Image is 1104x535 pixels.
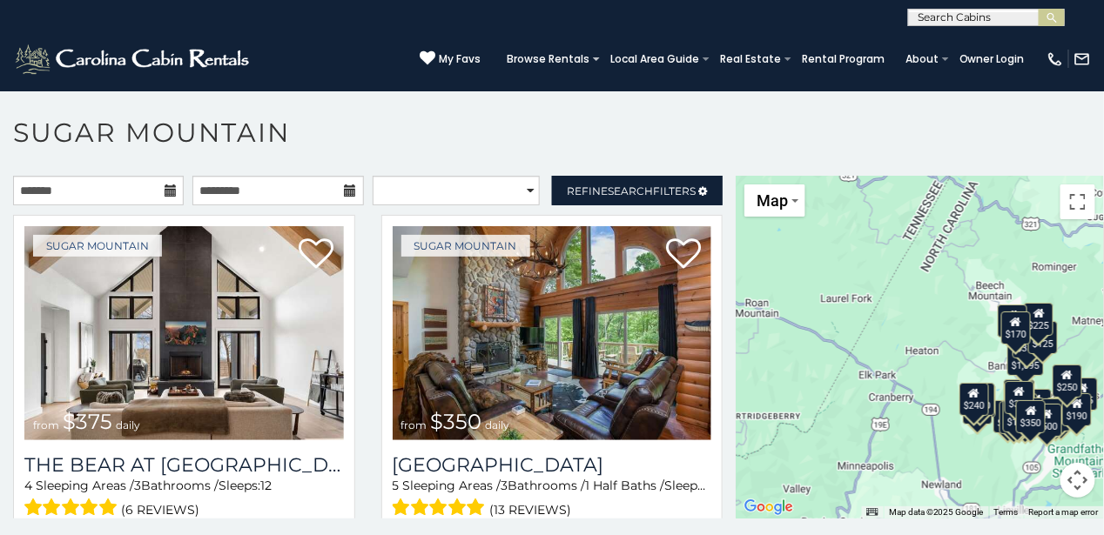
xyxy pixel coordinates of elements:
[1068,378,1098,411] div: $155
[401,235,530,257] a: Sugar Mountain
[1074,50,1091,68] img: mail-regular-white.png
[420,50,481,68] a: My Favs
[1060,463,1095,498] button: Map camera controls
[1000,401,1029,434] div: $155
[1021,389,1051,422] div: $200
[1004,381,1033,414] div: $300
[1024,303,1054,336] div: $225
[1028,321,1058,354] div: $125
[740,496,798,518] a: Open this area in Google Maps (opens a new window)
[24,453,344,477] h3: The Bear At Sugar Mountain
[33,418,59,431] span: from
[744,184,805,217] button: Change map style
[757,191,788,210] span: Map
[1004,379,1033,412] div: $190
[1005,379,1034,412] div: $265
[401,418,427,431] span: from
[994,507,1019,517] a: Terms (opens in new tab)
[793,47,893,71] a: Rental Program
[666,237,701,273] a: Add to favorites
[393,226,712,440] img: Grouse Moor Lodge
[24,453,344,477] a: The Bear At [GEOGRAPHIC_DATA]
[33,235,162,257] a: Sugar Mountain
[951,47,1033,71] a: Owner Login
[24,226,344,440] img: The Bear At Sugar Mountain
[586,478,665,493] span: 1 Half Baths /
[393,477,712,521] div: Sleeping Areas / Bathrooms / Sleeps:
[966,385,996,418] div: $225
[393,453,712,477] h3: Grouse Moor Lodge
[609,184,654,197] span: Search
[711,47,790,71] a: Real Estate
[1047,50,1064,68] img: phone-regular-white.png
[897,47,947,71] a: About
[707,478,718,493] span: 12
[602,47,708,71] a: Local Area Guide
[393,226,712,440] a: Grouse Moor Lodge from $350 daily
[393,478,400,493] span: 5
[959,383,988,416] div: $240
[486,418,510,431] span: daily
[502,478,508,493] span: 3
[889,507,984,517] span: Map data ©2025 Google
[1060,184,1095,219] button: Toggle fullscreen view
[998,304,1027,338] div: $240
[568,184,697,197] span: Refine Filters
[299,237,333,273] a: Add to favorites
[740,496,798,518] img: Google
[498,47,598,71] a: Browse Rentals
[13,42,254,77] img: White-1-2.png
[431,409,482,434] span: $350
[1052,364,1081,398] div: $250
[1006,343,1043,376] div: $1,095
[866,506,878,518] button: Keyboard shortcuts
[1002,399,1032,432] div: $175
[1033,404,1062,437] div: $500
[393,453,712,477] a: [GEOGRAPHIC_DATA]
[24,477,344,521] div: Sleeping Areas / Bathrooms / Sleeps:
[1041,398,1071,431] div: $195
[1029,507,1099,517] a: Report a map error
[116,418,140,431] span: daily
[1016,400,1046,433] div: $350
[1001,311,1031,344] div: $170
[966,383,995,416] div: $210
[489,498,571,521] span: (13 reviews)
[122,498,200,521] span: (6 reviews)
[63,409,112,434] span: $375
[24,226,344,440] a: The Bear At Sugar Mountain from $375 daily
[1062,393,1092,426] div: $190
[552,176,723,205] a: RefineSearchFilters
[134,478,141,493] span: 3
[439,51,481,67] span: My Favs
[24,478,32,493] span: 4
[260,478,272,493] span: 12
